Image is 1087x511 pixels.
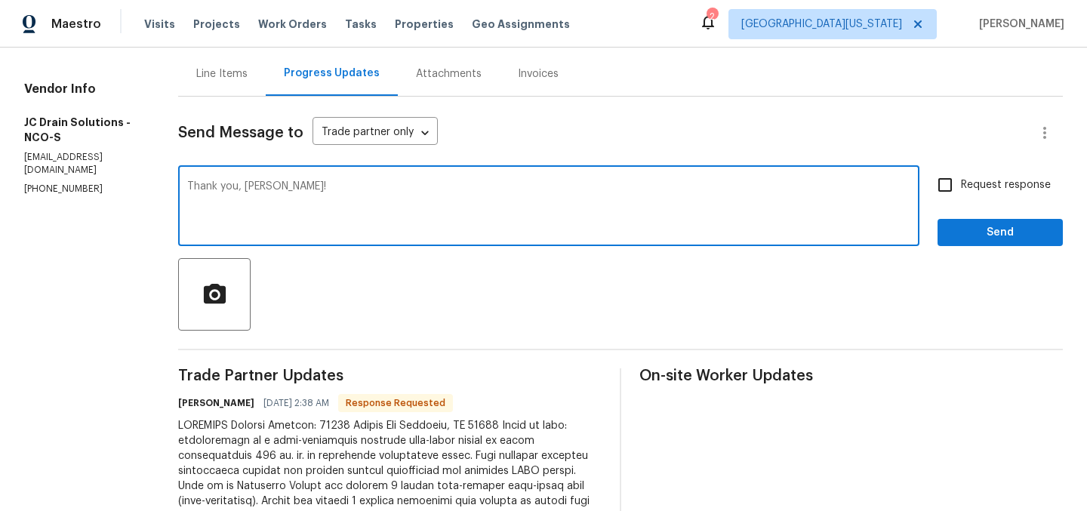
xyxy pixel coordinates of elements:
span: Geo Assignments [472,17,570,32]
p: [EMAIL_ADDRESS][DOMAIN_NAME] [24,151,142,177]
p: [PHONE_NUMBER] [24,183,142,195]
span: Maestro [51,17,101,32]
textarea: Thank you, [PERSON_NAME]! [187,181,910,234]
div: 2 [707,9,717,24]
span: Visits [144,17,175,32]
span: Work Orders [258,17,327,32]
span: Send Message to [178,125,303,140]
span: Response Requested [340,396,451,411]
span: Send [950,223,1051,242]
h4: Vendor Info [24,82,142,97]
div: Progress Updates [284,66,380,81]
span: Trade Partner Updates [178,368,602,383]
button: Send [938,219,1063,247]
div: Invoices [518,66,559,82]
span: On-site Worker Updates [639,368,1063,383]
div: Line Items [196,66,248,82]
span: Tasks [345,19,377,29]
span: [GEOGRAPHIC_DATA][US_STATE] [741,17,902,32]
h6: [PERSON_NAME] [178,396,254,411]
span: Request response [961,177,1051,193]
div: Trade partner only [313,121,438,146]
h5: JC Drain Solutions - NCO-S [24,115,142,145]
span: Projects [193,17,240,32]
span: Properties [395,17,454,32]
span: [DATE] 2:38 AM [263,396,329,411]
div: Attachments [416,66,482,82]
span: [PERSON_NAME] [973,17,1064,32]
